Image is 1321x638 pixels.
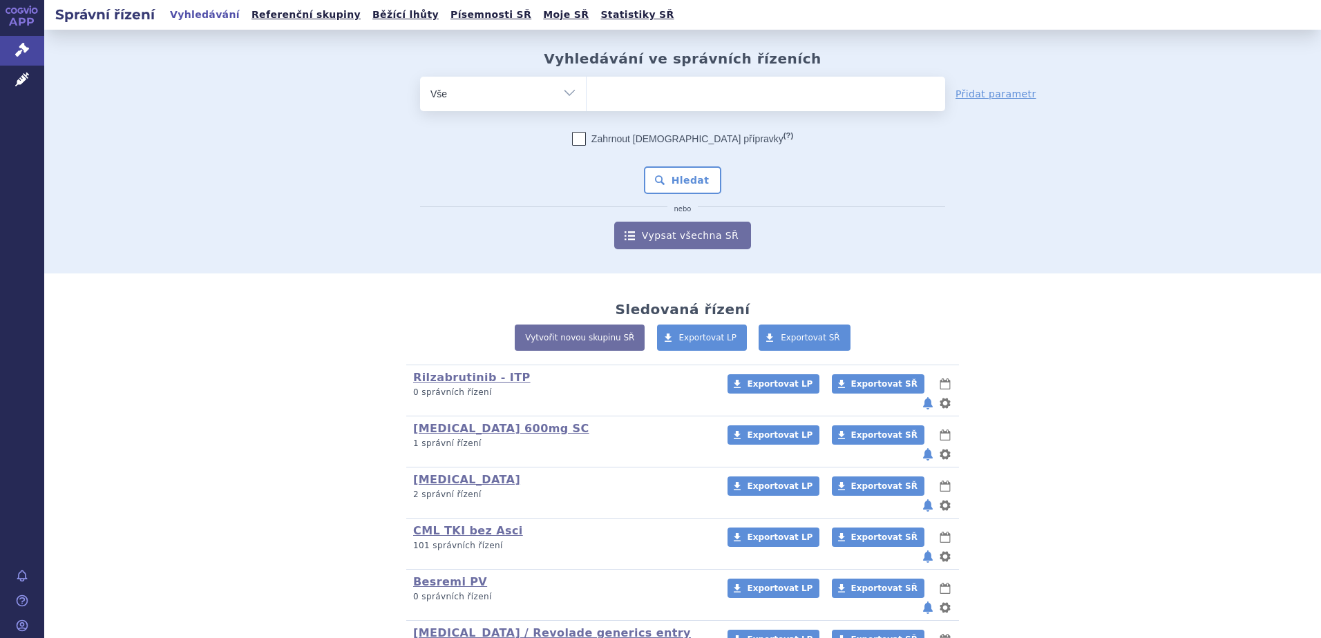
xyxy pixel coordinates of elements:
[446,6,535,24] a: Písemnosti SŘ
[832,476,924,496] a: Exportovat SŘ
[515,325,645,351] a: Vytvořit novou skupinu SŘ
[938,497,952,514] button: nastavení
[921,446,935,463] button: notifikace
[544,50,821,67] h2: Vyhledávání ve správních řízeních
[247,6,365,24] a: Referenční skupiny
[938,548,952,565] button: nastavení
[921,497,935,514] button: notifikace
[747,532,812,542] span: Exportovat LP
[832,528,924,547] a: Exportovat SŘ
[747,430,812,440] span: Exportovat LP
[667,205,698,213] i: nebo
[728,579,819,598] a: Exportovat LP
[938,580,952,597] button: lhůty
[956,87,1036,101] a: Přidat parametr
[783,131,793,140] abbr: (?)
[413,387,710,398] p: 0 správních řízení
[832,425,924,445] a: Exportovat SŘ
[851,481,918,491] span: Exportovat SŘ
[728,425,819,445] a: Exportovat LP
[413,591,710,603] p: 0 správních řízení
[413,438,710,449] p: 1 správní řízení
[921,395,935,412] button: notifikace
[851,532,918,542] span: Exportovat SŘ
[938,478,952,494] button: lhůty
[539,6,593,24] a: Moje SŘ
[938,376,952,392] button: lhůty
[759,325,850,351] a: Exportovat SŘ
[938,529,952,545] button: lhůty
[728,528,819,547] a: Exportovat LP
[679,333,737,342] span: Exportovat LP
[413,524,523,537] a: CML TKI bez Asci
[851,583,918,593] span: Exportovat SŘ
[44,5,166,24] h2: Správní řízení
[368,6,443,24] a: Běžící lhůty
[921,548,935,565] button: notifikace
[851,430,918,440] span: Exportovat SŘ
[728,476,819,496] a: Exportovat LP
[615,301,750,318] h2: Sledovaná řízení
[166,6,244,24] a: Vyhledávání
[747,379,812,389] span: Exportovat LP
[728,374,819,394] a: Exportovat LP
[832,579,924,598] a: Exportovat SŘ
[832,374,924,394] a: Exportovat SŘ
[596,6,678,24] a: Statistiky SŘ
[747,583,812,593] span: Exportovat LP
[938,599,952,616] button: nastavení
[851,379,918,389] span: Exportovat SŘ
[938,446,952,463] button: nastavení
[413,489,710,501] p: 2 správní řízení
[413,371,531,384] a: Rilzabrutinib - ITP
[781,333,840,342] span: Exportovat SŘ
[614,222,751,249] a: Vypsat všechna SŘ
[921,599,935,616] button: notifikace
[657,325,748,351] a: Exportovat LP
[413,422,589,435] a: [MEDICAL_DATA] 600mg SC
[938,427,952,443] button: lhůty
[938,395,952,412] button: nastavení
[572,132,793,146] label: Zahrnout [DEMOGRAPHIC_DATA] přípravky
[413,540,710,552] p: 101 správních řízení
[413,473,520,486] a: [MEDICAL_DATA]
[747,481,812,491] span: Exportovat LP
[644,166,722,194] button: Hledat
[413,575,487,588] a: Besremi PV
